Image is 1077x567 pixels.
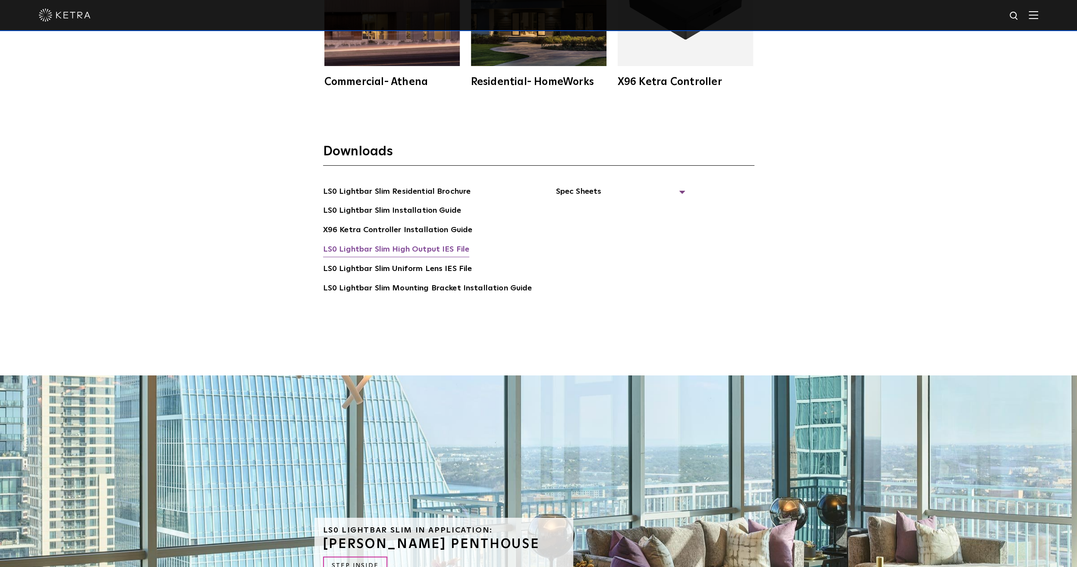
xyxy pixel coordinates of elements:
h6: LS0 Lightbar Slim in Application: [323,526,565,534]
img: Hamburger%20Nav.svg [1029,11,1038,19]
h3: [PERSON_NAME] PENTHOUSE [323,538,565,551]
img: ketra-logo-2019-white [39,9,91,22]
img: search icon [1009,11,1020,22]
div: X96 Ketra Controller [618,77,753,87]
a: LS0 Lightbar Slim Mounting Bracket Installation Guide [323,282,532,296]
div: Commercial- Athena [324,77,460,87]
a: LS0 Lightbar Slim Installation Guide [323,205,461,218]
div: Residential- HomeWorks [471,77,606,87]
span: Spec Sheets [556,186,685,205]
a: LS0 Lightbar Slim High Output IES File [323,243,470,257]
a: LS0 Lightbar Slim Uniform Lens IES File [323,263,472,277]
h3: Downloads [323,143,754,166]
a: X96 Ketra Controller Installation Guide [323,224,473,238]
a: LS0 Lightbar Slim Residential Brochure [323,186,471,199]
